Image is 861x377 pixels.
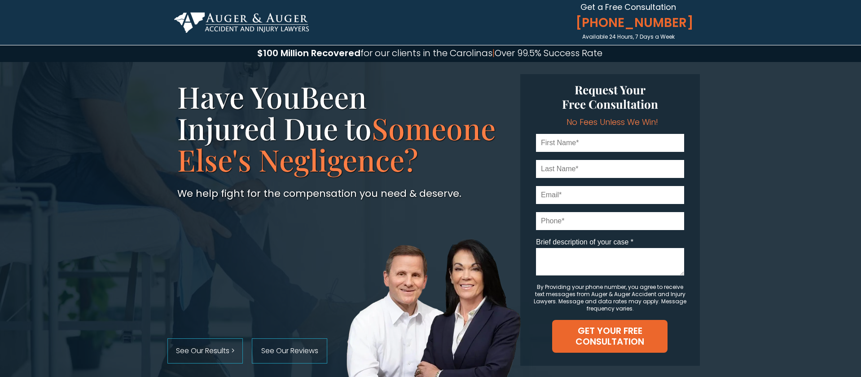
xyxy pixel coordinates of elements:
span: No Fees Unless We Win! [567,116,658,128]
input: Last Name* [536,160,684,178]
input: First Name* [536,134,684,152]
span: Request Your [575,82,646,98]
span: Been [300,77,367,116]
span: $100 Million Recovered [257,47,360,59]
span: Injured Due to [177,108,372,148]
span: Free Consultation [562,96,658,112]
span: Over 99.5% Success Rate [495,47,602,59]
button: GET YOUR FREE CONSULTATION [552,320,668,353]
span: Have You [177,77,300,116]
input: Phone* [536,212,684,230]
span: Brief description of your case * [536,238,633,246]
a: See Our Results > [167,338,243,364]
input: Email* [536,186,684,204]
a: [PHONE_NUMBER] [572,12,688,33]
span: Available 24 Hours, 7 Days a Week [582,33,675,40]
span: | [492,47,495,59]
span: We help fight for the compensation you need & deserve. [177,186,461,200]
span: See Our Reviews [252,346,327,355]
span: for our clients in the Carolinas [360,47,492,59]
img: Auger & Auger Accident and Injury Lawyers [174,12,309,33]
span: Get a Free Consultation [580,1,676,13]
span: By Providing your phone number, you agree to receive text messages from Auger & Auger Accident an... [534,283,686,312]
span: [PHONE_NUMBER] [572,15,688,31]
span: GET YOUR FREE CONSULTATION [552,325,668,347]
span: See Our Results > [168,346,242,355]
span: Someone Else's Negligence? [177,108,496,179]
a: See Our Reviews [252,338,327,364]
